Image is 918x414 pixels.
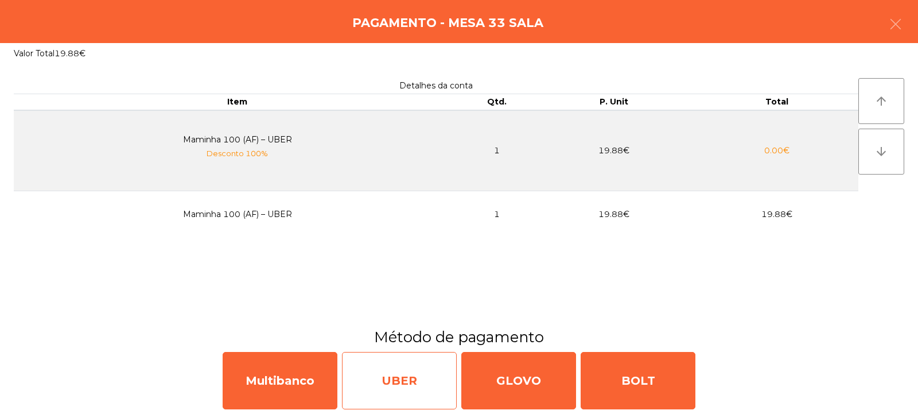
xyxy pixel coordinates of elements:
button: arrow_upward [858,78,904,124]
div: UBER [342,352,457,409]
td: 19.88€ [532,191,695,237]
span: Valor Total [14,48,55,59]
th: P. Unit [532,94,695,110]
span: Detalhes da conta [399,80,473,91]
h3: Método de pagamento [9,327,909,347]
div: GLOVO [461,352,576,409]
div: Multibanco [223,352,337,409]
th: Qtd. [461,94,532,110]
td: 1 [461,110,532,191]
span: 19.88€ [55,48,85,59]
th: Item [14,94,461,110]
i: arrow_upward [874,94,888,108]
td: 19.88€ [695,191,858,237]
h4: Pagamento - Mesa 33 Sala [352,14,543,32]
td: Maminha 100 (AF) – UBER [14,110,461,191]
th: Total [695,94,858,110]
td: 19.88€ [532,110,695,191]
td: Maminha 100 (AF) – UBER [14,191,461,237]
button: arrow_downward [858,129,904,175]
p: Desconto 100% [21,148,454,160]
i: arrow_downward [874,145,888,158]
span: 0.00€ [764,145,789,156]
div: BOLT [581,352,695,409]
td: 1 [461,191,532,237]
